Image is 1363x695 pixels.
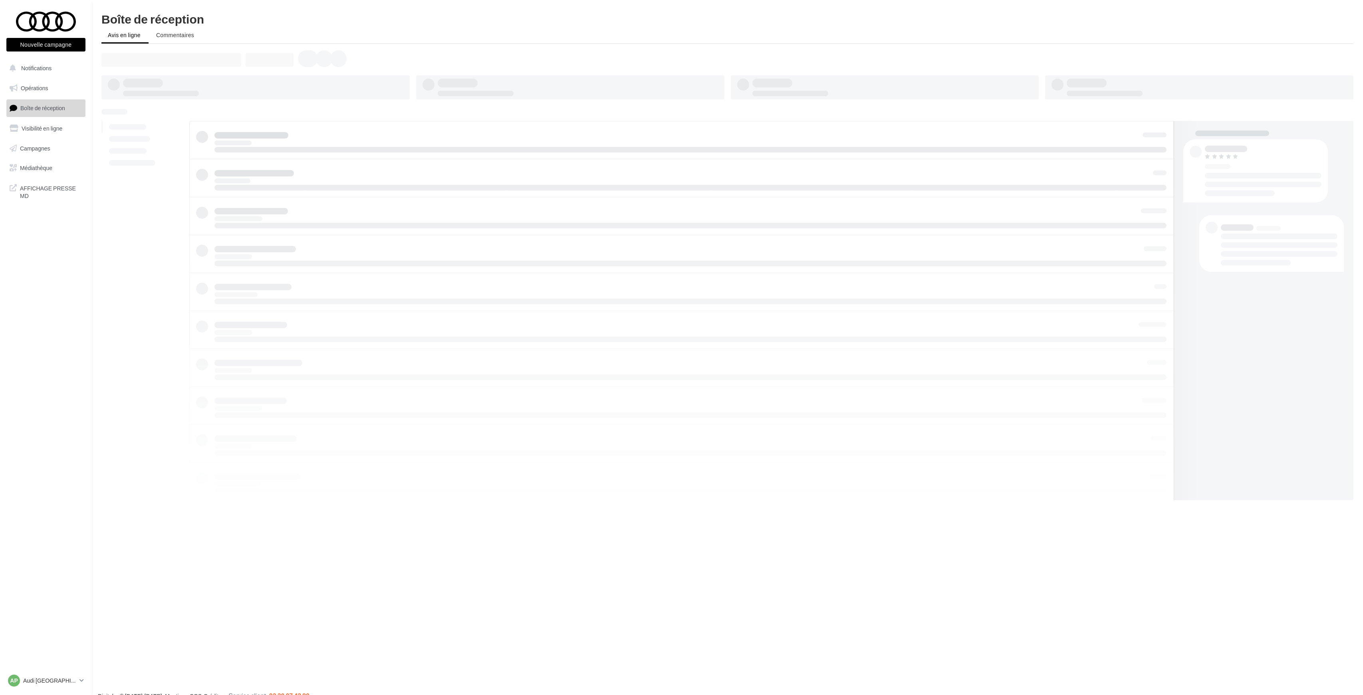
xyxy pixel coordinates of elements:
a: Boîte de réception [5,99,87,117]
div: Boîte de réception [101,13,1353,25]
a: Campagnes [5,140,87,157]
span: Médiathèque [20,164,52,171]
a: Visibilité en ligne [5,120,87,137]
span: AP [10,677,18,685]
span: Notifications [21,65,52,71]
span: AFFICHAGE PRESSE MD [20,183,82,200]
button: Notifications [5,60,84,77]
button: Nouvelle campagne [6,38,85,51]
span: Campagnes [20,145,50,151]
a: Médiathèque [5,160,87,176]
span: Boîte de réception [20,105,65,111]
span: Opérations [21,85,48,91]
a: AFFICHAGE PRESSE MD [5,180,87,203]
span: Visibilité en ligne [22,125,62,132]
p: Audi [GEOGRAPHIC_DATA] 17 [23,677,76,685]
span: Commentaires [156,32,194,38]
a: AP Audi [GEOGRAPHIC_DATA] 17 [6,673,85,688]
a: Opérations [5,80,87,97]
